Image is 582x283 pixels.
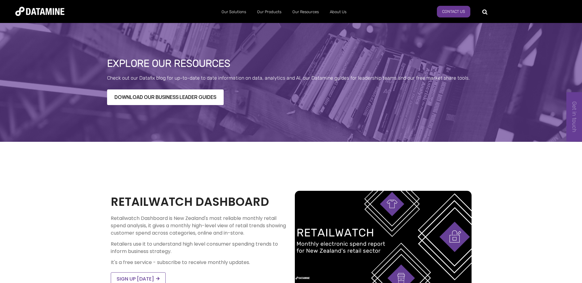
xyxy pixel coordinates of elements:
[111,259,250,266] span: It's a free service - subscribe to receive monthly updates.
[252,4,287,20] a: Our Products
[111,215,286,236] span: Retailwatch Dashboard is New Zealand's most reliable monthly retail spend analysis, it gives a mo...
[107,58,475,69] h1: EXPLORE Our Resources
[216,4,252,20] a: Our Solutions
[107,89,224,105] a: DOWNLOAD OUR BUSINESS LEADER GUIDES
[287,4,324,20] a: Our Resources
[324,4,352,20] a: About Us
[111,194,287,210] h2: RETAILWATCH DASHBOARD
[15,7,64,16] img: Datamine
[111,240,278,255] span: Retailers use it to understand high level consumer spending trends to inform business strategy.
[107,75,470,81] span: Check out our Datafix blog for up-to-date to date information on data, analytics and AI, our Data...
[437,6,470,17] a: Contact us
